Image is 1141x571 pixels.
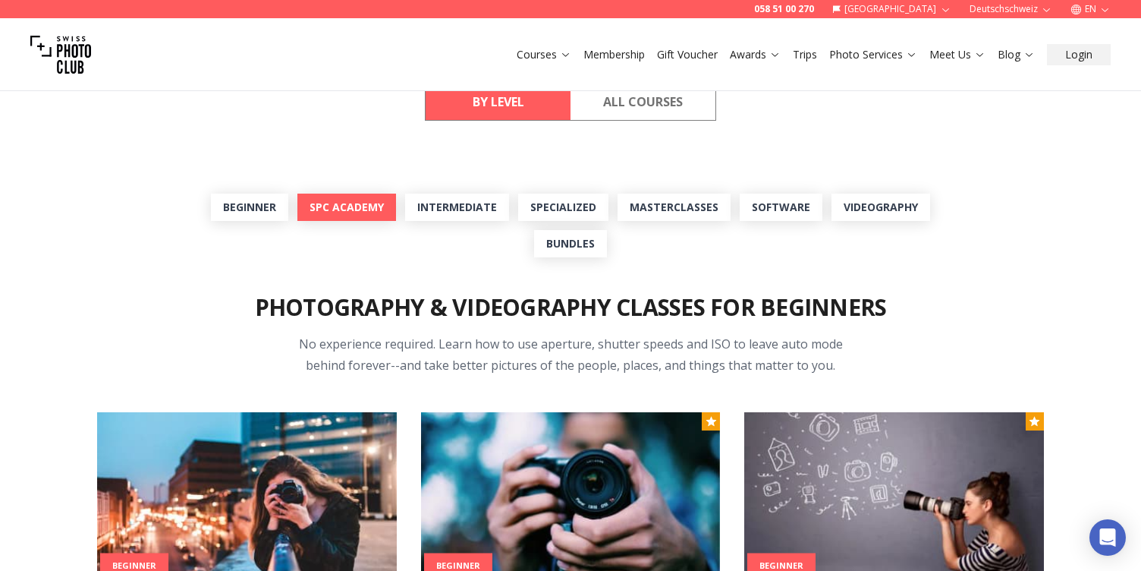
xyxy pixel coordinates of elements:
a: Awards [730,47,781,62]
span: No experience required. Learn how to use aperture, shutter speeds and ISO to leave auto mode behi... [299,336,843,374]
a: Beginner [211,194,288,221]
div: Open Intercom Messenger [1089,519,1126,556]
a: MasterClasses [618,194,731,221]
h2: Photography & Videography Classes for Beginners [255,294,887,321]
a: Gift Voucher [657,47,718,62]
a: Software [740,194,822,221]
a: Membership [583,47,645,62]
a: 058 51 00 270 [754,3,814,15]
div: Course filter [425,83,716,121]
button: All Courses [570,84,715,120]
button: Courses [511,44,577,65]
button: Login [1047,44,1111,65]
a: Photo Services [829,47,917,62]
button: Trips [787,44,823,65]
a: SPC Academy [297,194,396,221]
a: Courses [517,47,571,62]
button: Gift Voucher [651,44,724,65]
button: By Level [426,84,570,120]
a: Intermediate [405,194,509,221]
button: Photo Services [823,44,923,65]
button: Blog [992,44,1041,65]
img: Swiss photo club [30,24,91,85]
button: Meet Us [923,44,992,65]
a: Meet Us [929,47,985,62]
a: Videography [831,194,930,221]
button: Membership [577,44,651,65]
a: Blog [998,47,1035,62]
a: Specialized [518,194,608,221]
a: Bundles [534,230,607,257]
button: Awards [724,44,787,65]
a: Trips [793,47,817,62]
